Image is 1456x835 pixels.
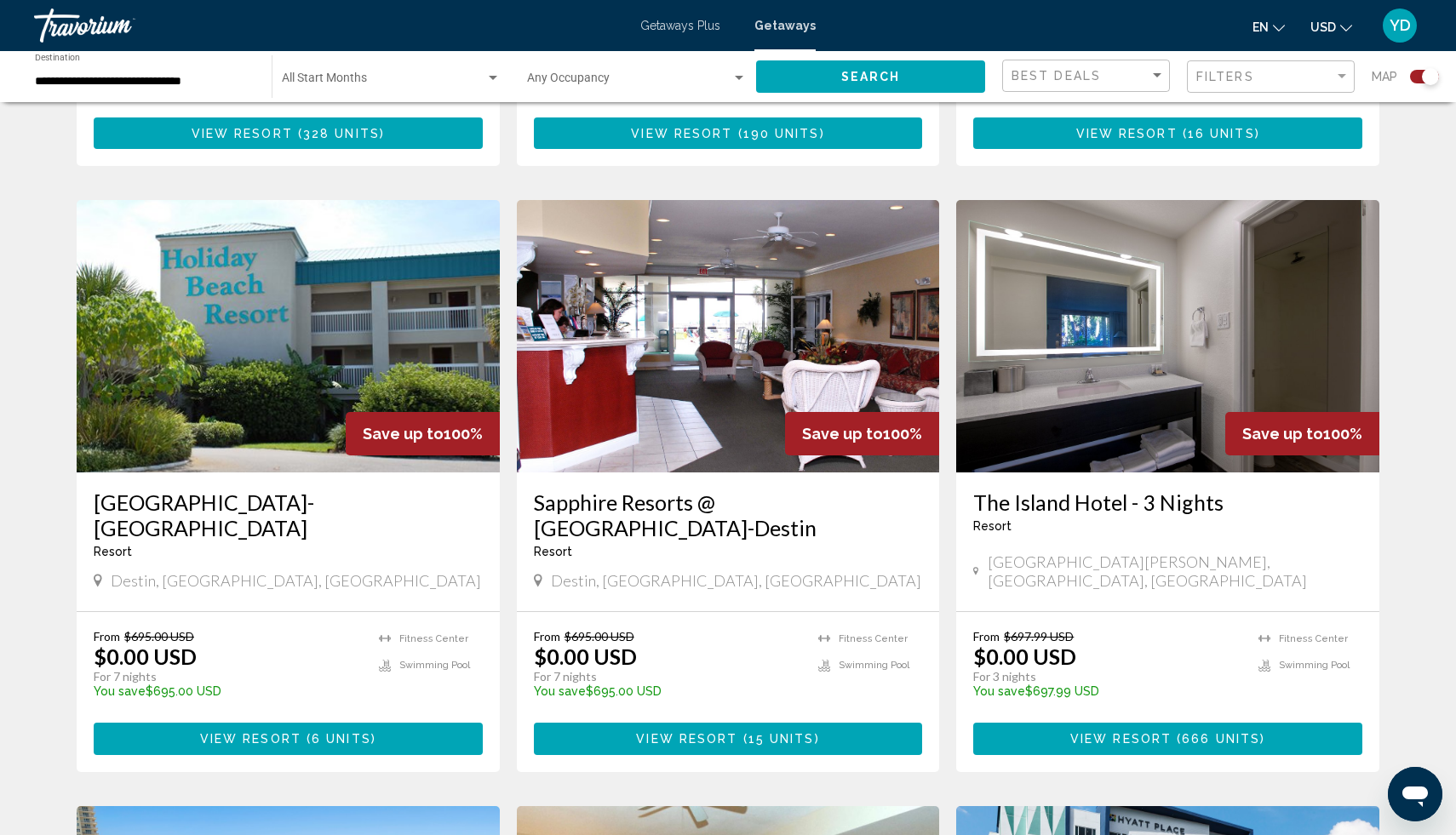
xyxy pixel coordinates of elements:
[34,9,623,43] a: Travorium
[1070,733,1172,746] span: View Resort
[1188,127,1255,140] span: 16 units
[111,571,481,590] span: Destin, [GEOGRAPHIC_DATA], [GEOGRAPHIC_DATA]
[1172,733,1265,746] span: ( )
[1004,629,1074,643] span: $697.99 USD
[94,545,132,558] span: Resort
[973,684,1025,698] span: You save
[1388,767,1442,821] iframe: Кнопка запуска окна обмена сообщениями
[737,733,819,746] span: ( )
[743,127,820,140] span: 190 units
[399,660,470,671] span: Swimming Pool
[124,629,194,643] span: $695.00 USD
[1253,20,1269,34] span: en
[94,684,362,698] p: $695.00 USD
[1012,69,1101,83] span: Best Deals
[77,200,500,472] img: 1109E01L.jpg
[94,643,197,669] p: $0.00 USD
[534,489,923,540] a: Sapphire Resorts @ [GEOGRAPHIC_DATA]-Destin
[517,200,940,472] img: 1109O01X.jpg
[94,669,362,684] p: For 7 nights
[534,117,923,149] button: View Resort(190 units)
[1310,14,1352,39] button: Change currency
[1012,69,1165,83] mat-select: Sort by
[1253,14,1285,39] button: Change language
[565,629,634,643] span: $695.00 USD
[973,117,1362,149] button: View Resort(16 units)
[94,684,146,698] span: You save
[94,489,483,540] a: [GEOGRAPHIC_DATA]-[GEOGRAPHIC_DATA]
[301,733,376,746] span: ( )
[1390,17,1411,34] span: YD
[1225,412,1379,455] div: 100%
[841,71,901,84] span: Search
[1310,20,1336,34] span: USD
[973,643,1076,669] p: $0.00 USD
[200,733,301,746] span: View Resort
[551,571,921,590] span: Destin, [GEOGRAPHIC_DATA], [GEOGRAPHIC_DATA]
[839,660,909,671] span: Swimming Pool
[534,684,802,698] p: $695.00 USD
[973,669,1241,684] p: For 3 nights
[636,733,737,746] span: View Resort
[534,723,923,754] button: View Resort(15 units)
[748,733,815,746] span: 15 units
[1196,70,1254,83] span: Filters
[303,127,380,140] span: 328 units
[94,629,120,643] span: From
[973,723,1362,754] button: View Resort(666 units)
[973,489,1362,515] a: The Island Hotel - 3 Nights
[363,425,444,443] span: Save up to
[640,19,720,32] a: Getaways Plus
[534,643,637,669] p: $0.00 USD
[534,669,802,684] p: For 7 nights
[399,633,468,644] span: Fitness Center
[94,723,483,754] button: View Resort(6 units)
[732,127,824,140] span: ( )
[956,200,1379,472] img: RQ58I01X.jpg
[1372,65,1397,89] span: Map
[1378,8,1422,43] button: User Menu
[802,425,883,443] span: Save up to
[534,629,560,643] span: From
[1242,425,1323,443] span: Save up to
[534,545,572,558] span: Resort
[973,519,1012,533] span: Resort
[293,127,385,140] span: ( )
[1279,633,1348,644] span: Fitness Center
[1076,127,1178,140] span: View Resort
[785,412,939,455] div: 100%
[756,60,985,92] button: Search
[192,127,293,140] span: View Resort
[1279,660,1350,671] span: Swimming Pool
[973,629,1000,643] span: From
[94,117,483,149] button: View Resort(328 units)
[346,412,500,455] div: 100%
[754,19,816,32] a: Getaways
[988,552,1362,590] span: [GEOGRAPHIC_DATA][PERSON_NAME], [GEOGRAPHIC_DATA], [GEOGRAPHIC_DATA]
[973,684,1241,698] p: $697.99 USD
[312,733,371,746] span: 6 units
[1187,60,1355,94] button: Filter
[1178,127,1260,140] span: ( )
[839,633,908,644] span: Fitness Center
[534,684,586,698] span: You save
[1182,733,1260,746] span: 666 units
[631,127,732,140] span: View Resort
